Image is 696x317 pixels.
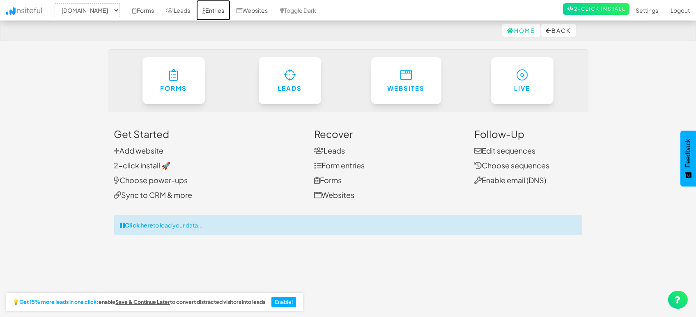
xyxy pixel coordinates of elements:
a: Enable email (DNS) [474,175,546,185]
a: 2-Click Install [563,3,629,15]
a: Websites [314,190,354,200]
a: Leads [314,146,345,155]
h6: Forms [159,85,188,92]
strong: Get 15% more leads in one click: [19,299,99,305]
h3: Get Started [114,129,302,139]
h6: Websites [388,85,425,92]
a: Live [491,57,554,104]
h3: Recover [314,129,462,139]
h6: Live [508,85,537,92]
a: Form entries [314,161,365,170]
a: Forms [314,175,342,185]
a: 2-click install 🚀 [114,161,171,170]
a: Add website [114,146,164,155]
a: Edit sequences [474,146,535,155]
div: to load your data... [114,215,582,235]
h2: 💡 enable to convert distracted visitors into leads [13,299,265,305]
a: Sync to CRM & more [114,190,193,200]
button: Enable! [271,297,296,308]
h6: Leads [275,85,305,92]
a: Forms [142,57,205,104]
h3: Follow-Up [474,129,582,139]
a: Websites [371,57,441,104]
a: Leads [259,57,321,104]
span: Feedback [685,139,692,168]
strong: Click here [125,221,154,229]
a: Choose power-ups [114,175,188,185]
button: Back [541,24,576,37]
a: Home [502,24,540,37]
a: Choose sequences [474,161,549,170]
a: Save & Continue Later [115,299,170,305]
button: Feedback - Show survey [680,131,696,186]
img: icon.png [6,7,15,15]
